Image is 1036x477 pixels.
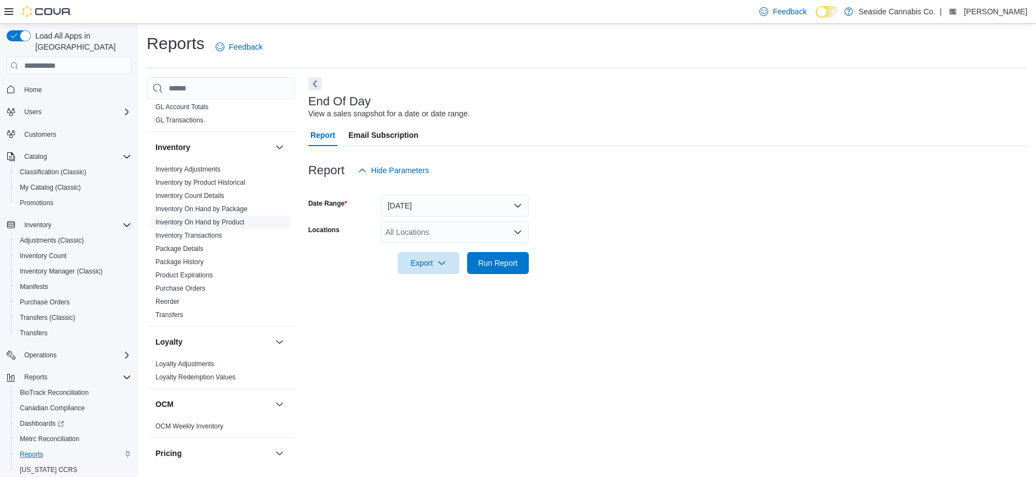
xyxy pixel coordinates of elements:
[772,6,806,17] span: Feedback
[155,448,181,459] h3: Pricing
[308,199,347,208] label: Date Range
[155,285,206,292] a: Purchase Orders
[15,401,89,415] a: Canadian Compliance
[147,357,295,388] div: Loyalty
[155,298,179,306] a: Reorder
[20,150,51,163] button: Catalog
[15,181,131,194] span: My Catalog (Classic)
[155,399,271,410] button: OCM
[24,130,56,139] span: Customers
[15,463,131,476] span: Washington CCRS
[20,168,87,176] span: Classification (Classic)
[31,30,131,52] span: Load All Apps in [GEOGRAPHIC_DATA]
[155,142,271,153] button: Inventory
[20,404,85,412] span: Canadian Compliance
[308,226,340,234] label: Locations
[155,311,183,319] a: Transfers
[15,234,88,247] a: Adjustments (Classic)
[155,310,183,319] span: Transfers
[2,149,136,164] button: Catalog
[155,448,271,459] button: Pricing
[15,280,131,293] span: Manifests
[24,351,57,360] span: Operations
[11,264,136,279] button: Inventory Manager (Classic)
[15,401,131,415] span: Canadian Compliance
[155,116,203,125] span: GL Transactions
[353,159,433,181] button: Hide Parameters
[308,95,371,108] h3: End Of Day
[155,258,203,266] a: Package History
[155,336,271,347] button: Loyalty
[155,178,245,187] span: Inventory by Product Historical
[755,1,810,23] a: Feedback
[20,450,43,459] span: Reports
[815,6,839,18] input: Dark Mode
[155,231,222,240] span: Inventory Transactions
[946,5,959,18] div: Mehgan Wieland
[11,248,136,264] button: Inventory Count
[11,164,136,180] button: Classification (Classic)
[24,108,41,116] span: Users
[11,294,136,310] button: Purchase Orders
[15,326,131,340] span: Transfers
[15,196,131,210] span: Promotions
[20,371,131,384] span: Reports
[20,267,103,276] span: Inventory Manager (Classic)
[404,252,453,274] span: Export
[15,234,131,247] span: Adjustments (Classic)
[20,218,56,232] button: Inventory
[15,386,131,399] span: BioTrack Reconciliation
[155,244,203,253] span: Package Details
[155,373,235,381] a: Loyalty Redemption Values
[20,298,70,307] span: Purchase Orders
[15,417,131,430] span: Dashboards
[155,116,203,124] a: GL Transactions
[155,191,224,200] span: Inventory Count Details
[20,349,61,362] button: Operations
[2,347,136,363] button: Operations
[147,163,295,326] div: Inventory
[155,192,224,200] a: Inventory Count Details
[273,141,286,154] button: Inventory
[15,432,84,446] a: Metrc Reconciliation
[478,258,518,269] span: Run Report
[11,195,136,211] button: Promotions
[15,165,91,179] a: Classification (Classic)
[11,400,136,416] button: Canadian Compliance
[147,100,295,131] div: Finance
[20,127,131,141] span: Customers
[11,385,136,400] button: BioTrack Reconciliation
[15,326,52,340] a: Transfers
[15,386,93,399] a: BioTrack Reconciliation
[11,310,136,325] button: Transfers (Classic)
[15,181,85,194] a: My Catalog (Classic)
[273,447,286,460] button: Pricing
[155,179,245,186] a: Inventory by Product Historical
[15,296,131,309] span: Purchase Orders
[24,152,47,161] span: Catalog
[15,249,131,262] span: Inventory Count
[155,373,235,382] span: Loyalty Redemption Values
[22,6,72,17] img: Cova
[155,142,190,153] h3: Inventory
[20,435,79,443] span: Metrc Reconciliation
[15,196,58,210] a: Promotions
[24,85,42,94] span: Home
[155,218,244,226] a: Inventory On Hand by Product
[155,422,223,430] a: OCM Weekly Inventory
[20,150,131,163] span: Catalog
[155,165,221,174] span: Inventory Adjustments
[15,265,131,278] span: Inventory Manager (Classic)
[11,233,136,248] button: Adjustments (Classic)
[11,325,136,341] button: Transfers
[381,195,529,217] button: [DATE]
[20,282,48,291] span: Manifests
[348,124,418,146] span: Email Subscription
[155,205,248,213] span: Inventory On Hand by Package
[15,311,131,324] span: Transfers (Classic)
[467,252,529,274] button: Run Report
[20,388,89,397] span: BioTrack Reconciliation
[308,164,345,177] h3: Report
[20,105,46,119] button: Users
